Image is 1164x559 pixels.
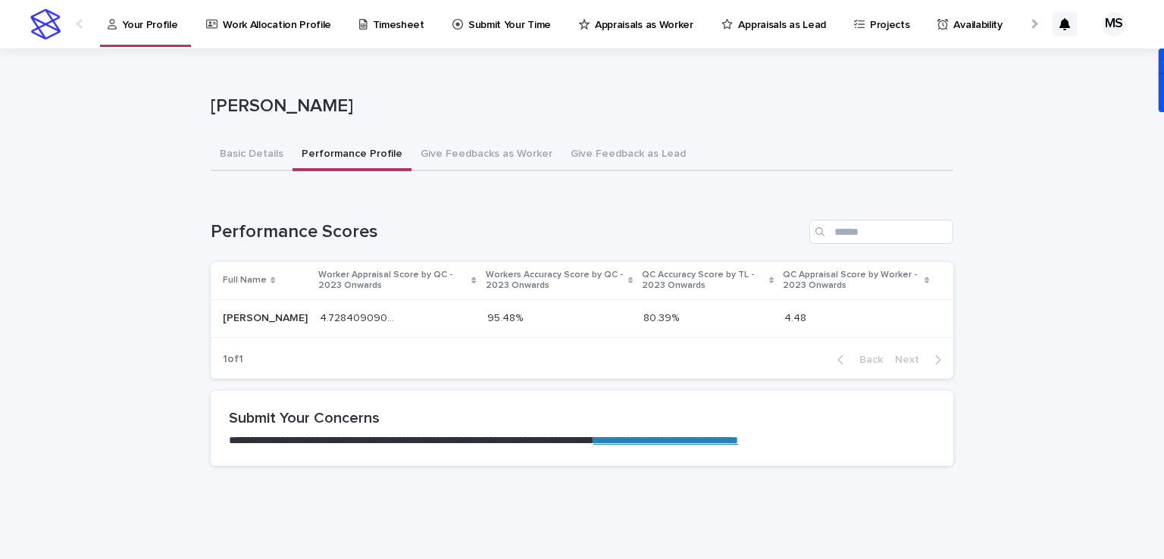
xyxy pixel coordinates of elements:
[562,139,695,171] button: Give Feedback as Lead
[320,309,399,325] p: 4.728409090909092
[642,267,765,295] p: QC Accuracy Score by TL - 2023 Onwards
[486,267,624,295] p: Workers Accuracy Score by QC - 2023 Onwards
[643,309,682,325] p: 80.39%
[809,220,953,244] input: Search
[30,9,61,39] img: stacker-logo-s-only.png
[1102,12,1126,36] div: MS
[895,354,928,365] span: Next
[223,272,267,289] p: Full Name
[211,139,293,171] button: Basic Details
[783,267,921,295] p: QC Appraisal Score by Worker - 2023 Onwards
[211,341,255,378] p: 1 of 1
[487,309,526,325] p: 95.48%
[411,139,562,171] button: Give Feedbacks as Worker
[850,354,883,365] span: Back
[318,267,468,295] p: Worker Appraisal Score by QC - 2023 Onwards
[223,309,311,325] p: Muzna Shakeel
[211,95,947,117] p: [PERSON_NAME]
[784,309,809,325] p: 4.48
[889,353,953,367] button: Next
[825,353,889,367] button: Back
[229,409,935,427] h2: Submit Your Concerns
[293,139,411,171] button: Performance Profile
[211,299,953,337] tr: [PERSON_NAME][PERSON_NAME] 4.7284090909090924.728409090909092 95.48%95.48% 80.39%80.39% 4.484.48
[211,221,803,243] h1: Performance Scores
